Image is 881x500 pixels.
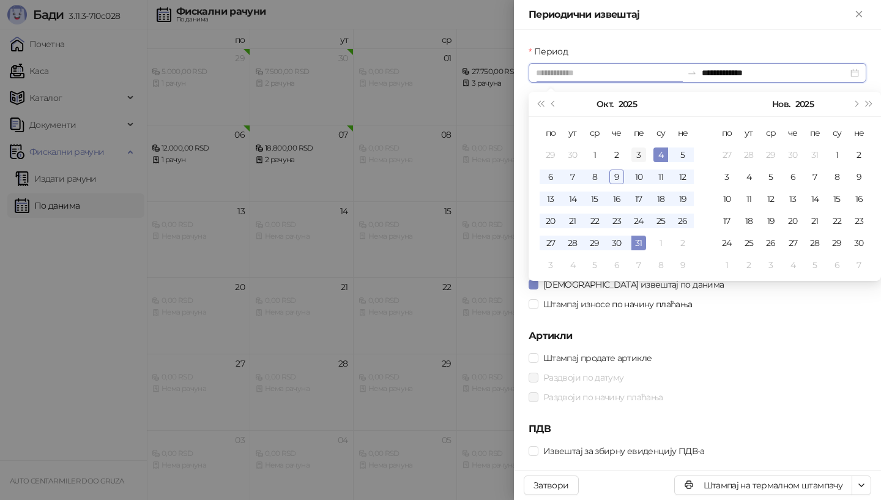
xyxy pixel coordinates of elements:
th: су [826,122,848,144]
td: 2025-11-12 [760,188,782,210]
div: Периодични извештај [529,7,852,22]
div: 6 [830,258,844,272]
td: 2025-12-07 [848,254,870,276]
th: пе [628,122,650,144]
div: 21 [808,214,822,228]
td: 2025-11-21 [804,210,826,232]
div: 1 [587,147,602,162]
div: 3 [543,258,558,272]
button: Претходни месец (PageUp) [547,92,560,116]
td: 2025-10-05 [672,144,694,166]
td: 2025-11-06 [782,166,804,188]
td: 2025-10-27 [540,232,562,254]
button: Следећи месец (PageDown) [849,92,862,116]
td: 2025-10-21 [562,210,584,232]
td: 2025-10-30 [782,144,804,166]
div: 3 [631,147,646,162]
td: 2025-11-26 [760,232,782,254]
div: 15 [587,192,602,206]
td: 2025-10-03 [628,144,650,166]
div: 19 [764,214,778,228]
span: Извештај за збирну евиденцију ПДВ-а [538,444,710,458]
span: [DEMOGRAPHIC_DATA] извештај по данима [538,278,729,291]
td: 2025-10-31 [804,144,826,166]
div: 16 [852,192,866,206]
td: 2025-10-09 [606,166,628,188]
td: 2025-11-02 [672,232,694,254]
button: Изабери месец [597,92,613,116]
td: 2025-10-31 [628,232,650,254]
button: Штампај на термалном штампачу [674,476,852,495]
td: 2025-11-04 [562,254,584,276]
div: 20 [786,214,800,228]
td: 2025-11-04 [738,166,760,188]
td: 2025-10-13 [540,188,562,210]
td: 2025-12-02 [738,254,760,276]
td: 2025-10-20 [540,210,562,232]
div: 28 [742,147,756,162]
div: 25 [653,214,668,228]
td: 2025-09-30 [562,144,584,166]
div: 13 [786,192,800,206]
div: 4 [786,258,800,272]
div: 30 [565,147,580,162]
td: 2025-11-03 [716,166,738,188]
div: 31 [631,236,646,250]
div: 2 [675,236,690,250]
div: 31 [808,147,822,162]
td: 2025-11-25 [738,232,760,254]
td: 2025-12-03 [760,254,782,276]
td: 2025-12-05 [804,254,826,276]
div: 29 [830,236,844,250]
td: 2025-11-03 [540,254,562,276]
td: 2025-11-01 [826,144,848,166]
td: 2025-10-30 [606,232,628,254]
div: 7 [631,258,646,272]
th: не [672,122,694,144]
span: Штампај продате артикле [538,351,656,365]
div: 30 [609,236,624,250]
span: swap-right [687,68,697,78]
div: 20 [543,214,558,228]
td: 2025-10-12 [672,166,694,188]
span: Раздвоји по датуму [538,371,628,384]
div: 2 [609,147,624,162]
div: 7 [565,170,580,184]
td: 2025-12-06 [826,254,848,276]
div: 9 [609,170,624,184]
button: Изабери месец [772,92,790,116]
td: 2025-11-07 [804,166,826,188]
button: Следећа година (Control + right) [863,92,876,116]
td: 2025-11-16 [848,188,870,210]
td: 2025-10-28 [738,144,760,166]
td: 2025-11-11 [738,188,760,210]
div: 6 [609,258,624,272]
td: 2025-10-04 [650,144,672,166]
td: 2025-11-15 [826,188,848,210]
div: 23 [609,214,624,228]
td: 2025-10-07 [562,166,584,188]
div: 30 [786,147,800,162]
div: 27 [719,147,734,162]
div: 30 [852,236,866,250]
div: 6 [543,170,558,184]
div: 25 [742,236,756,250]
td: 2025-11-13 [782,188,804,210]
div: 17 [719,214,734,228]
td: 2025-10-08 [584,166,606,188]
th: че [606,122,628,144]
div: 12 [764,192,778,206]
td: 2025-11-24 [716,232,738,254]
td: 2025-11-08 [826,166,848,188]
td: 2025-10-22 [584,210,606,232]
th: ут [738,122,760,144]
td: 2025-11-23 [848,210,870,232]
td: 2025-11-08 [650,254,672,276]
div: 29 [543,147,558,162]
div: 5 [764,170,778,184]
td: 2025-11-09 [848,166,870,188]
th: че [782,122,804,144]
div: 8 [653,258,668,272]
td: 2025-11-06 [606,254,628,276]
button: Изабери годину [795,92,814,116]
